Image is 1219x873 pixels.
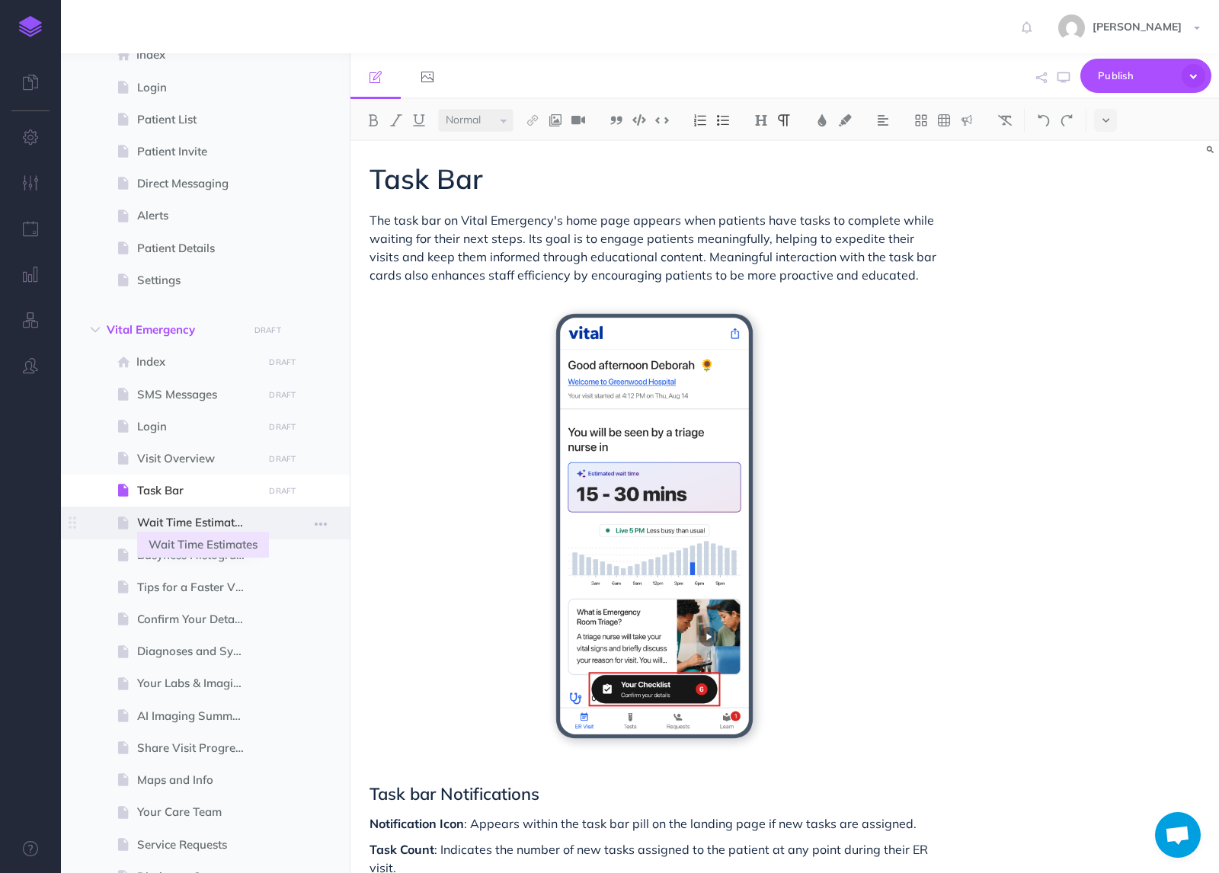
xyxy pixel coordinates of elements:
button: DRAFT [248,321,286,339]
img: logo-mark.svg [19,16,42,37]
span: The task bar on Vital Emergency's home page appears when patients have tasks to complete while wa... [370,213,939,283]
small: DRAFT [269,486,296,496]
span: Service Requests [137,836,258,854]
span: Task bar Notifications [370,783,539,804]
img: Add video button [571,114,585,126]
button: DRAFT [264,450,302,468]
span: Settings [137,271,258,289]
a: Open chat [1155,812,1201,858]
span: Visit Overview [137,449,258,468]
span: Task Bar [137,481,258,500]
span: [PERSON_NAME] [1085,20,1189,34]
img: Italic button [389,114,403,126]
span: Patient List [137,110,258,129]
span: Your Labs & Imaging [137,674,258,692]
img: 5da3de2ef7f569c4e7af1a906648a0de.jpg [1058,14,1085,41]
span: Tips for a Faster Visit [137,578,258,596]
span: Busyness Histogram [137,546,258,564]
img: Redo [1060,114,1073,126]
span: Maps and Info [137,771,258,789]
img: Text color button [815,114,829,126]
small: DRAFT [269,390,296,400]
button: Publish [1080,59,1211,93]
span: Direct Messaging [137,174,258,193]
small: DRAFT [269,357,296,367]
img: Underline button [412,114,426,126]
button: DRAFT [264,386,302,404]
img: Clear styles button [998,114,1012,126]
span: Confirm Your Details [137,610,258,628]
button: DRAFT [264,482,302,500]
span: Publish [1098,64,1174,88]
img: Ordered list button [693,114,707,126]
h1: Task Bar [370,164,939,194]
span: Vital Emergency [107,321,239,339]
img: Text background color button [838,114,852,126]
button: DRAFT [264,353,302,371]
small: DRAFT [269,422,296,432]
small: DRAFT [254,325,281,335]
span: Wait Time Estimates [137,513,258,532]
img: Undo [1037,114,1051,126]
span: AI Imaging Summaries [137,707,258,725]
span: Task Count [370,842,434,857]
span: Share Visit Progress [137,739,258,757]
small: DRAFT [269,454,296,464]
img: Add image button [549,114,562,126]
span: Index [136,353,258,371]
img: Blockquote button [609,114,623,126]
img: Inline code button [655,114,669,126]
img: Bold button [366,114,380,126]
span: SMS Messages [137,385,258,404]
span: Alerts [137,206,258,225]
span: Index [136,46,258,64]
img: Alignment dropdown menu button [876,114,890,126]
img: desktop-portrait-light-emergency-treatment-area-your-checklist-annotated.png [540,298,768,754]
span: Patient Details [137,239,258,257]
span: : Appears within the task bar pill on the landing page if new tasks are assigned. [464,816,917,831]
span: Patient Invite [137,142,258,161]
img: Create table button [937,114,951,126]
span: Login [137,78,258,97]
img: Paragraph button [777,114,791,126]
img: Code block button [632,114,646,126]
img: Headings dropdown button [754,114,768,126]
img: Unordered list button [716,114,730,126]
span: Diagnoses and Symptom Video Education [137,642,258,660]
button: DRAFT [264,418,302,436]
span: Notification Icon [370,816,464,831]
span: Login [137,417,258,436]
img: Link button [526,114,539,126]
img: Callout dropdown menu button [960,114,974,126]
span: Your Care Team [137,803,258,821]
